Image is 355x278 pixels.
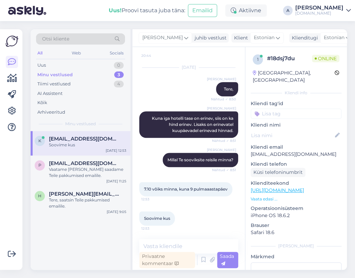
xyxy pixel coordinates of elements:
[109,6,185,15] div: Proovi tasuta juba täna:
[5,35,18,48] img: Askly Logo
[141,53,167,58] span: 20:44
[254,34,274,42] span: Estonian
[251,222,341,229] p: Brauser
[211,138,236,143] span: Nähtud ✓ 8:51
[251,229,341,236] p: Safari 18.6
[295,5,351,16] a: [PERSON_NAME][DOMAIN_NAME]
[251,132,334,139] input: Lisa nimi
[211,97,236,102] span: Nähtud ✓ 8:50
[65,121,96,127] span: Minu vestlused
[267,54,312,63] div: # 18dsj7du
[251,243,341,249] div: [PERSON_NAME]
[231,34,248,42] div: Klient
[49,136,120,142] span: kairi.lumeste@gmail.com
[141,197,167,202] span: 12:53
[37,99,47,106] div: Kõik
[108,49,125,58] div: Socials
[251,205,341,212] p: Operatsioonisüsteem
[106,148,126,153] div: [DATE] 12:53
[141,226,167,231] span: 12:53
[295,5,343,11] div: [PERSON_NAME]
[144,186,228,192] span: 7.10 võiks minna, kuna 9 pulmaaastapäev
[257,57,259,62] span: 1
[139,252,195,268] div: Privaatne kommentaar
[49,197,126,209] div: Tere, saatsin Teile pakkumised emailile.
[167,157,233,162] span: Millal Te sooviksite reisile minna?
[220,253,234,266] span: Saada
[207,77,236,82] span: [PERSON_NAME]
[251,90,341,96] div: Kliendi info
[152,116,234,133] span: Kuna iga hotelli tase on erinev, siis on ka hind erinev. Lisaks on erinevatel kuupäevadel erineva...
[251,121,341,129] p: Kliendi nimi
[251,187,304,193] a: [URL][DOMAIN_NAME]
[114,81,124,87] div: 4
[70,49,82,58] div: Web
[37,109,65,116] div: Arhiveeritud
[38,138,41,143] span: k
[109,7,122,14] b: Uus!
[139,64,238,70] div: [DATE]
[36,49,44,58] div: All
[251,100,341,107] p: Kliendi tag'id
[224,86,233,92] span: Tere,
[49,191,120,197] span: helen.samson@swedbank.ee
[114,62,124,69] div: 0
[251,180,341,187] p: Klienditeekond
[188,4,217,17] button: Emailid
[144,216,170,221] span: Soovime kus
[251,151,341,158] p: [EMAIL_ADDRESS][DOMAIN_NAME]
[324,34,344,42] span: Estonian
[251,253,341,260] p: Märkmed
[289,34,318,42] div: Klienditugi
[142,34,183,42] span: [PERSON_NAME]
[49,166,126,179] div: Vaatame [PERSON_NAME] saadame Teile pakkumised emailile.
[251,109,341,119] input: Lisa tag
[207,147,236,152] span: [PERSON_NAME]
[211,167,236,173] span: Nähtud ✓ 8:51
[37,81,71,87] div: Tiimi vestlused
[251,196,341,202] p: Vaata edasi ...
[251,144,341,151] p: Kliendi email
[49,142,126,148] div: Soovime kus
[37,90,63,97] div: AI Assistent
[295,11,343,16] div: [DOMAIN_NAME]
[312,55,339,62] span: Online
[114,71,124,78] div: 3
[192,34,227,42] div: juhib vestlust
[106,179,126,184] div: [DATE] 11:25
[251,161,341,168] p: Kliendi telefon
[251,212,341,219] p: iPhone OS 18.6.2
[37,62,46,69] div: Uus
[207,106,236,111] span: [PERSON_NAME]
[253,69,335,84] div: [GEOGRAPHIC_DATA], [GEOGRAPHIC_DATA]
[38,163,41,168] span: p
[38,193,41,198] span: h
[283,6,292,15] div: A
[42,35,69,43] span: Otsi kliente
[107,209,126,214] div: [DATE] 9:05
[225,4,267,17] div: Aktiivne
[251,168,305,177] div: Küsi telefoninumbrit
[37,71,73,78] div: Minu vestlused
[49,160,120,166] span: parvekad@gmail.com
